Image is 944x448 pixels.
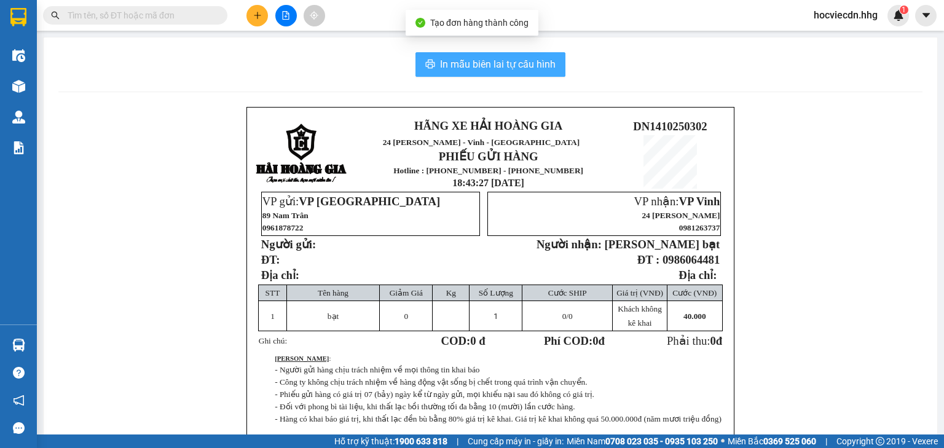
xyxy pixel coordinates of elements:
[415,52,565,77] button: printerIn mẫu biên lai tự cấu hình
[494,312,498,321] span: 1
[710,334,715,347] span: 0
[637,253,659,266] strong: ĐT :
[634,195,720,208] span: VP nhận:
[281,11,290,20] span: file-add
[876,437,884,446] span: copyright
[275,355,329,362] strong: [PERSON_NAME]
[275,377,587,387] span: - Công ty không chịu trách nhiệm về hàng động vật sống bị chết trong quá trình vận chuyển.
[12,339,25,352] img: warehouse-icon
[299,195,440,208] span: VP [GEOGRAPHIC_DATA]
[275,390,594,399] span: - Phiếu gửi hàng có giá trị 07 (bảy) ngày kể từ ngày gửi, mọi khiếu nại sau đó không có giá trị.
[592,334,598,347] span: 0
[440,57,556,72] span: In mẫu biên lai tự cấu hình
[902,6,906,14] span: 1
[921,10,932,21] span: caret-down
[441,334,486,347] strong: COD:
[275,365,479,374] span: - Người gửi hàng chịu trách nhiệm về mọi thông tin khai báo
[275,5,297,26] button: file-add
[618,304,661,328] span: Khách không kê khai
[12,111,25,124] img: warehouse-icon
[683,312,706,321] span: 40.000
[261,269,299,281] span: Địa chỉ:
[825,434,827,448] span: |
[310,11,318,20] span: aim
[544,334,605,347] strong: Phí COD: đ
[390,288,423,297] span: Giảm Giá
[404,312,409,321] span: 0
[468,434,564,448] span: Cung cấp máy in - giấy in:
[13,367,25,379] span: question-circle
[393,166,583,175] strong: Hotline : [PHONE_NUMBER] - [PHONE_NUMBER]
[562,312,573,321] span: /0
[262,195,440,208] span: VP gửi:
[721,439,725,444] span: ⚪️
[13,422,25,434] span: message
[567,434,718,448] span: Miền Nam
[915,5,937,26] button: caret-down
[430,18,529,28] span: Tạo đơn hàng thành công
[893,10,904,21] img: icon-new-feature
[415,18,425,28] span: check-circle
[270,312,275,321] span: 1
[425,59,435,71] span: printer
[633,120,707,133] span: DN1410250302
[439,150,538,163] strong: PHIẾU GỬI HÀNG
[256,124,348,184] img: logo
[275,402,575,411] span: - Đối với phong bì tài liệu, khi thất lạc bồi thường tối đa bằng 10 (mười) lần cước hàng.
[12,80,25,93] img: warehouse-icon
[334,434,447,448] span: Hỗ trợ kỹ thuật:
[265,288,280,297] span: STT
[253,11,262,20] span: plus
[900,6,908,14] sup: 1
[470,334,485,347] span: 0 đ
[328,312,339,321] span: bạt
[31,41,121,73] span: 24 [PERSON_NAME] - Vinh - [GEOGRAPHIC_DATA]
[605,238,720,251] span: [PERSON_NAME] bạt
[537,238,602,251] strong: Người nhận:
[414,119,562,132] strong: HÃNG XE HẢI HOÀNG GIA
[446,288,456,297] span: Kg
[457,434,458,448] span: |
[318,288,348,297] span: Tên hàng
[262,223,304,232] span: 0961878722
[261,238,316,251] strong: Người gửi:
[562,312,567,321] span: 0
[667,334,722,347] span: Phải thu:
[452,178,524,188] span: 18:43:27 [DATE]
[663,253,720,266] span: 0986064481
[678,195,720,208] span: VP Vinh
[275,414,722,423] span: - Hàng có khai báo giá trị, khi thất lạc đền bù bằng 80% giá trị kê khai. Giá trị kê khai không q...
[261,253,280,266] strong: ĐT:
[395,436,447,446] strong: 1900 633 818
[716,334,722,347] span: đ
[763,436,816,446] strong: 0369 525 060
[616,288,663,297] span: Giá trị (VNĐ)
[49,90,111,116] strong: PHIẾU GỬI HÀNG
[10,8,26,26] img: logo-vxr
[679,223,720,232] span: 0981263737
[804,7,887,23] span: hocviecdn.hhg
[262,211,309,220] span: 89 Nam Trân
[672,288,717,297] span: Cước (VNĐ)
[605,436,718,446] strong: 0708 023 035 - 0935 103 250
[275,355,331,362] span: :
[642,211,720,220] span: 24 [PERSON_NAME]
[479,288,513,297] span: Số Lượng
[246,5,268,26] button: plus
[259,336,287,345] span: Ghi chú:
[13,395,25,406] span: notification
[678,269,717,281] strong: Địa chỉ:
[6,51,29,112] img: logo
[68,9,213,22] input: Tìm tên, số ĐT hoặc mã đơn
[12,49,25,62] img: warehouse-icon
[383,138,580,147] span: 24 [PERSON_NAME] - Vinh - [GEOGRAPHIC_DATA]
[51,11,60,20] span: search
[12,141,25,154] img: solution-icon
[304,5,325,26] button: aim
[41,12,119,39] strong: HÃNG XE HẢI HOÀNG GIA
[728,434,816,448] span: Miền Bắc
[548,288,587,297] span: Cước SHIP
